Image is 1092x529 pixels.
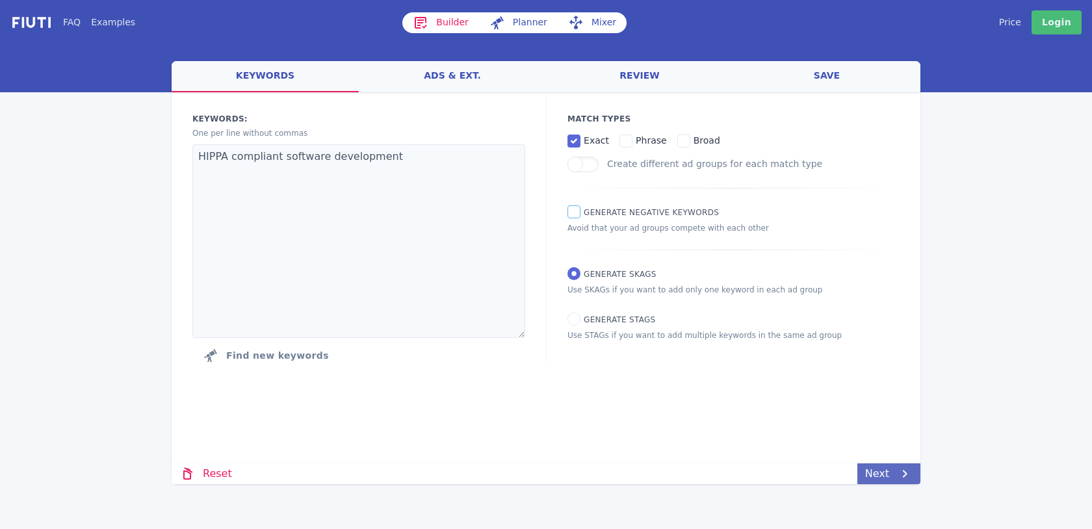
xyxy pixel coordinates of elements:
a: Login [1032,10,1082,34]
input: Generate STAGs [567,313,580,326]
a: Price [999,16,1021,29]
p: Match Types [567,113,900,125]
input: Generate SKAGs [567,267,580,280]
a: Next [857,463,920,484]
label: Keywords: [192,113,525,125]
p: One per line without commas [192,127,525,139]
a: ads & ext. [359,61,546,92]
a: save [733,61,920,92]
a: Mixer [558,12,627,33]
p: Avoid that your ad groups compete with each other [567,222,900,234]
span: phrase [636,135,667,146]
a: keywords [172,61,359,92]
button: Click to find new keywords related to those above [192,342,339,368]
span: exact [584,135,609,146]
span: Generate SKAGs [584,270,656,279]
span: broad [694,135,720,146]
p: Use STAGs if you want to add multiple keywords in the same ad group [567,329,900,341]
p: Use SKAGs if you want to add only one keyword in each ad group [567,284,900,296]
img: f731f27.png [10,15,53,30]
input: exact [567,135,580,148]
label: Create different ad groups for each match type [607,159,822,169]
a: Builder [402,12,479,33]
span: Generate STAGs [584,315,655,324]
span: Generate Negative keywords [584,208,719,217]
a: FAQ [63,16,81,29]
a: Reset [172,463,240,484]
input: broad [677,135,690,148]
a: Examples [91,16,135,29]
a: review [546,61,733,92]
input: Generate Negative keywords [567,205,580,218]
input: phrase [619,135,632,148]
a: Planner [479,12,558,33]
